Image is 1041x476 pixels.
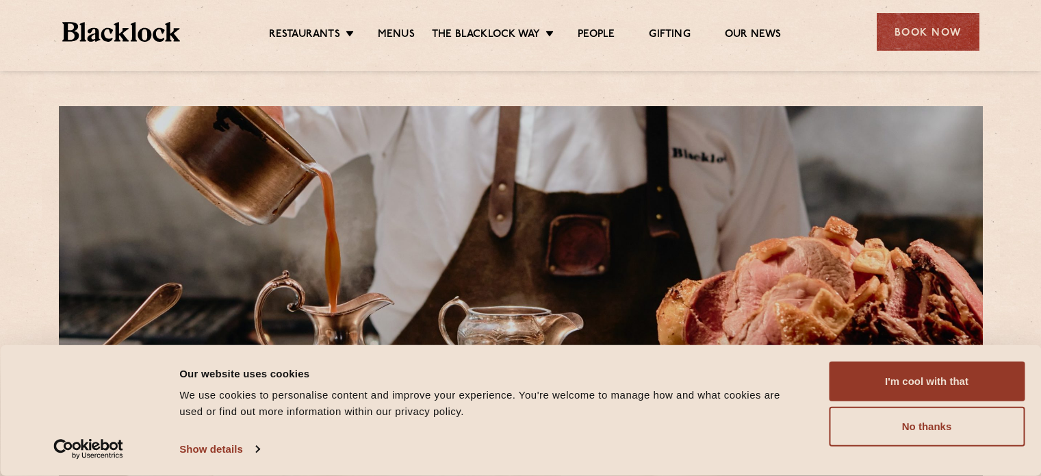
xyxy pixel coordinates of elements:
[649,28,690,43] a: Gifting
[578,28,615,43] a: People
[829,407,1025,447] button: No thanks
[179,387,798,420] div: We use cookies to personalise content and improve your experience. You're welcome to manage how a...
[877,13,979,51] div: Book Now
[269,28,340,43] a: Restaurants
[432,28,540,43] a: The Blacklock Way
[378,28,415,43] a: Menus
[179,439,259,460] a: Show details
[725,28,782,43] a: Our News
[829,362,1025,401] button: I'm cool with that
[179,365,798,381] div: Our website uses cookies
[29,439,149,460] a: Usercentrics Cookiebot - opens in a new window
[62,22,181,42] img: BL_Textured_Logo-footer-cropped.svg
